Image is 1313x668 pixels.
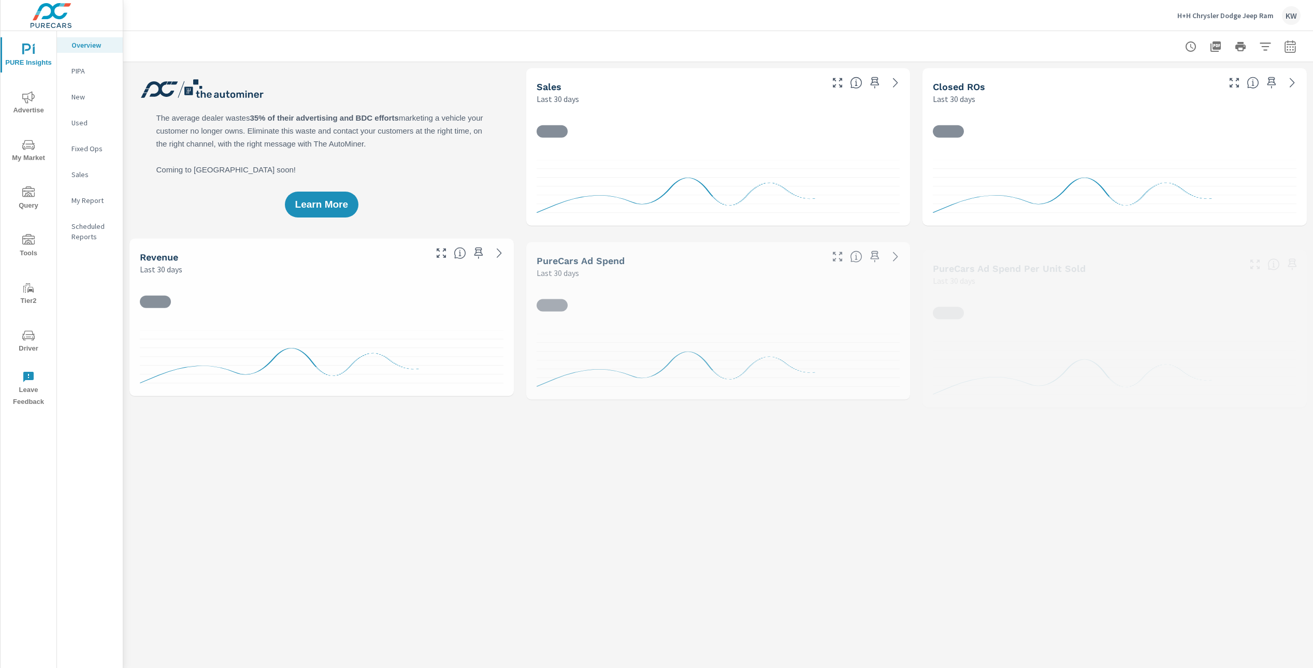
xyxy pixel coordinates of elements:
[4,329,53,355] span: Driver
[867,249,883,265] span: Save this to your personalized report
[1282,6,1301,25] div: KW
[1267,258,1280,271] span: Average cost of advertising per each vehicle sold at the dealer over the selected date range. The...
[454,247,466,259] span: Total sales revenue over the selected date range. [Source: This data is sourced from the dealer’s...
[285,192,358,217] button: Learn More
[1284,75,1301,91] a: See more details in report
[57,219,123,244] div: Scheduled Reports
[71,40,114,50] p: Overview
[933,93,975,105] p: Last 30 days
[1280,36,1301,57] button: Select Date Range
[295,200,348,209] span: Learn More
[887,249,904,265] a: See more details in report
[57,89,123,105] div: New
[4,43,53,69] span: PURE Insights
[57,141,123,156] div: Fixed Ops
[57,63,123,79] div: PIPA
[850,251,862,263] span: Total cost of media for all PureCars channels for the selected dealership group over the selected...
[1230,36,1251,57] button: Print Report
[4,282,53,307] span: Tier2
[71,118,114,128] p: Used
[1226,75,1243,91] button: Make Fullscreen
[1205,36,1226,57] button: "Export Report to PDF"
[71,143,114,154] p: Fixed Ops
[1255,36,1276,57] button: Apply Filters
[537,267,579,279] p: Last 30 days
[933,274,975,287] p: Last 30 days
[1247,256,1263,273] button: Make Fullscreen
[1247,77,1259,89] span: Number of Repair Orders Closed by the selected dealership group over the selected time range. [So...
[4,234,53,259] span: Tools
[491,245,508,262] a: See more details in report
[57,115,123,130] div: Used
[1284,256,1301,273] span: Save this to your personalized report
[4,91,53,117] span: Advertise
[57,167,123,182] div: Sales
[57,37,123,53] div: Overview
[829,75,846,91] button: Make Fullscreen
[4,186,53,212] span: Query
[4,371,53,408] span: Leave Feedback
[1,31,56,412] div: nav menu
[433,245,450,262] button: Make Fullscreen
[887,75,904,91] a: See more details in report
[933,263,1086,274] h5: PureCars Ad Spend Per Unit Sold
[140,263,182,275] p: Last 30 days
[1263,75,1280,91] span: Save this to your personalized report
[71,195,114,206] p: My Report
[1177,11,1274,20] p: H+H Chrysler Dodge Jeep Ram
[850,77,862,89] span: Number of vehicles sold by the dealership over the selected date range. [Source: This data is sou...
[829,249,846,265] button: Make Fullscreen
[71,169,114,180] p: Sales
[71,66,114,76] p: PIPA
[537,81,561,92] h5: Sales
[71,92,114,102] p: New
[140,252,178,263] h5: Revenue
[470,245,487,262] span: Save this to your personalized report
[537,255,625,266] h5: PureCars Ad Spend
[867,75,883,91] span: Save this to your personalized report
[4,139,53,164] span: My Market
[57,193,123,208] div: My Report
[71,221,114,242] p: Scheduled Reports
[933,81,985,92] h5: Closed ROs
[537,93,579,105] p: Last 30 days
